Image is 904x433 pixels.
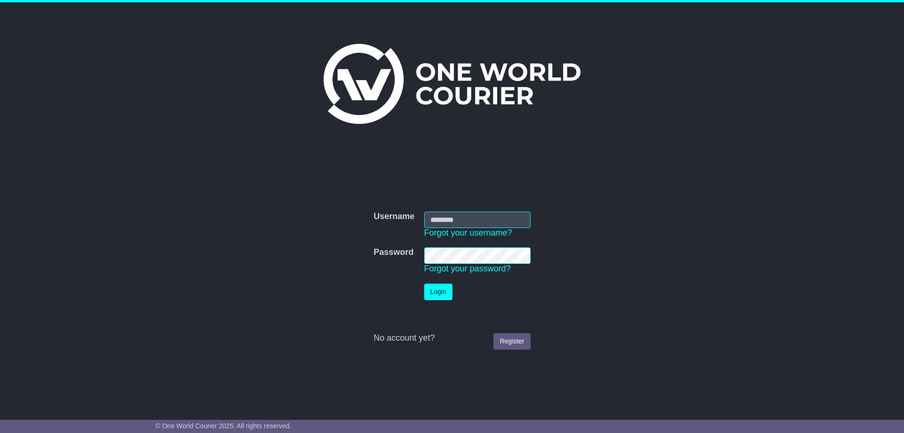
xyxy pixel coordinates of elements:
label: Password [373,247,413,258]
a: Forgot your username? [424,228,512,237]
label: Username [373,212,414,222]
a: Register [493,333,530,350]
a: Forgot your password? [424,264,511,273]
span: © One World Courier 2025. All rights reserved. [155,422,291,430]
div: No account yet? [373,333,530,343]
img: One World [323,44,581,124]
button: Login [424,284,452,300]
